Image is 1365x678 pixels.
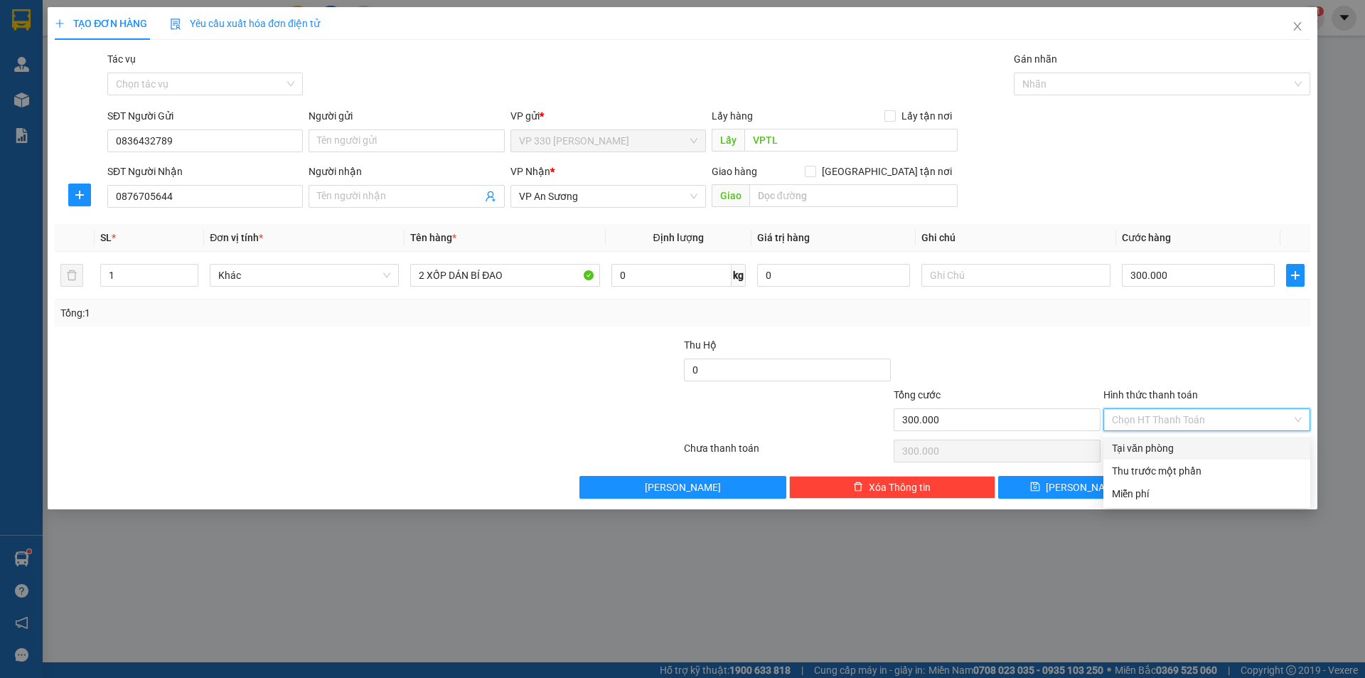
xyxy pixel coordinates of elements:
[789,476,996,499] button: deleteXóa Thông tin
[69,189,90,201] span: plus
[1286,264,1305,287] button: plus
[519,130,697,152] span: VP 330 Lê Duẫn
[309,108,504,124] div: Người gửi
[55,18,147,29] span: TẠO ĐƠN HÀNG
[170,18,320,29] span: Yêu cầu xuất hóa đơn điện tử
[1103,389,1198,401] label: Hình thức thanh toán
[60,305,527,321] div: Tổng: 1
[68,184,91,206] button: plus
[816,164,958,179] span: [GEOGRAPHIC_DATA] tận nơi
[1046,480,1122,495] span: [PERSON_NAME]
[510,166,550,177] span: VP Nhận
[916,224,1116,252] th: Ghi chú
[1112,463,1302,479] div: Thu trước một phần
[1030,482,1040,493] span: save
[519,186,697,207] span: VP An Sương
[410,232,456,243] span: Tên hàng
[210,232,263,243] span: Đơn vị tính
[579,476,786,499] button: [PERSON_NAME]
[1292,21,1303,32] span: close
[749,184,958,207] input: Dọc đường
[757,232,810,243] span: Giá trị hàng
[60,264,83,287] button: delete
[107,164,303,179] div: SĐT Người Nhận
[1112,440,1302,456] div: Tại văn phòng
[869,480,931,495] span: Xóa Thông tin
[921,264,1110,287] input: Ghi Chú
[1287,270,1304,281] span: plus
[653,232,704,243] span: Định lượng
[218,265,390,286] span: Khác
[485,191,496,202] span: user-add
[712,129,744,152] span: Lấy
[645,480,721,495] span: [PERSON_NAME]
[1112,486,1302,502] div: Miễn phí
[1014,53,1057,65] label: Gán nhãn
[853,482,863,493] span: delete
[682,440,892,465] div: Chưa thanh toán
[107,53,136,65] label: Tác vụ
[1278,7,1317,47] button: Close
[410,264,599,287] input: VD: Bàn, Ghế
[309,164,504,179] div: Người nhận
[107,108,303,124] div: SĐT Người Gửi
[757,264,910,287] input: 0
[684,339,717,351] span: Thu Hộ
[712,166,757,177] span: Giao hàng
[732,264,746,287] span: kg
[100,232,112,243] span: SL
[510,108,706,124] div: VP gửi
[998,476,1152,499] button: save[PERSON_NAME]
[170,18,181,30] img: icon
[712,110,753,122] span: Lấy hàng
[894,389,941,401] span: Tổng cước
[1122,232,1171,243] span: Cước hàng
[712,184,749,207] span: Giao
[896,108,958,124] span: Lấy tận nơi
[744,129,958,152] input: Dọc đường
[55,18,65,28] span: plus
